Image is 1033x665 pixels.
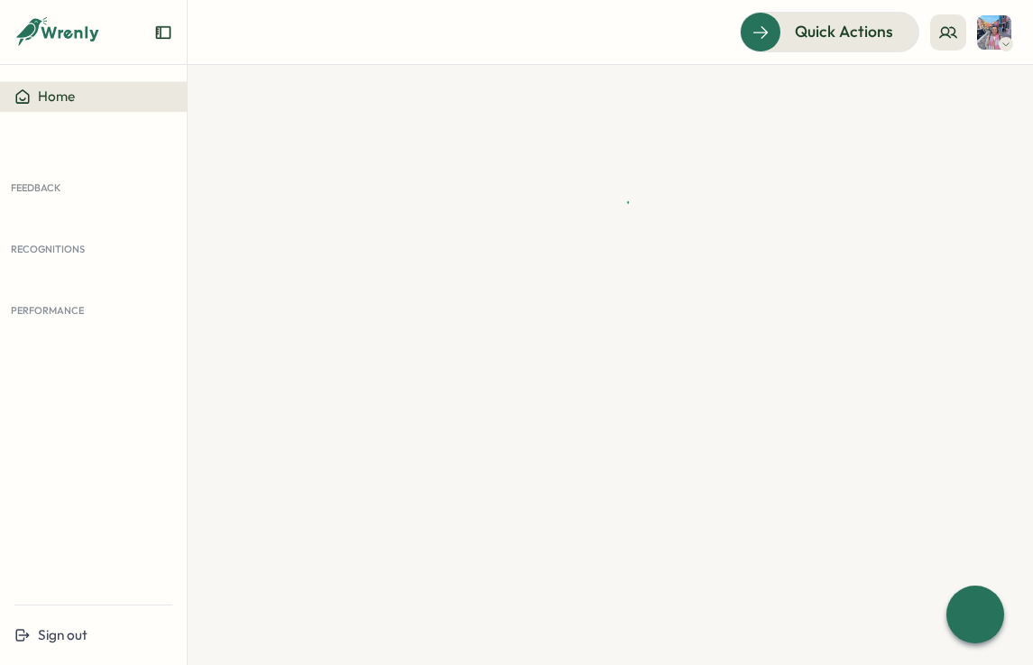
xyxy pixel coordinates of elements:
span: Home [38,88,75,106]
button: Quick Actions [740,12,919,51]
button: Expand sidebar [154,23,172,42]
span: Quick Actions [795,20,893,43]
span: Sign out [38,626,88,643]
img: Tamsin Colsey [977,15,1011,50]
